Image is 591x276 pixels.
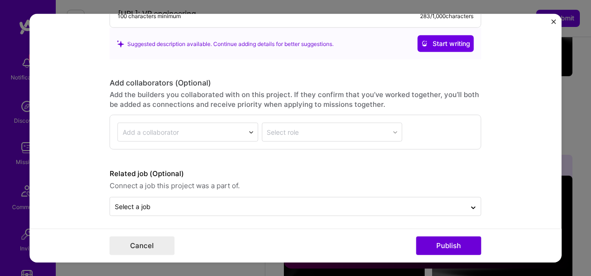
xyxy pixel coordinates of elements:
label: Related job (Optional) [110,168,481,179]
div: 283 / 1,000 characters [420,13,473,20]
span: Start writing [421,39,470,48]
div: Select a job [115,202,151,211]
div: Suggested description available. Continue adding details for better suggestions. [117,39,334,49]
i: icon SuggestedTeams [117,40,124,47]
button: Close [551,20,556,29]
div: Add collaborators (Optional) [110,78,481,88]
img: drop icon [248,130,254,135]
span: Connect a job this project was a part of. [110,180,481,191]
i: icon CrystalBallWhite [421,40,428,47]
div: 100 characters minimum [118,13,181,20]
button: Cancel [110,236,175,255]
div: Add the builders you collaborated with on this project. If they confirm that you’ve worked togeth... [110,90,481,109]
button: Publish [416,236,481,255]
button: Start writing [418,35,474,52]
div: Add a collaborator [123,127,179,137]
